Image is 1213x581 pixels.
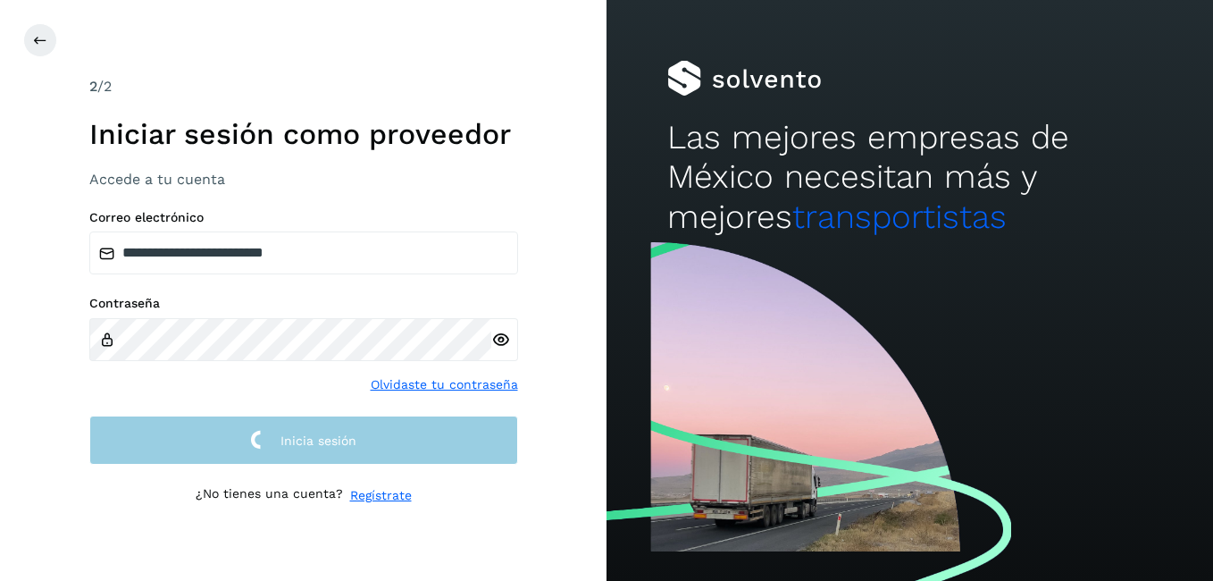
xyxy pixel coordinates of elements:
div: /2 [89,76,518,97]
h2: Las mejores empresas de México necesitan más y mejores [667,118,1152,237]
button: Inicia sesión [89,416,518,465]
span: Inicia sesión [280,434,356,447]
label: Contraseña [89,296,518,311]
label: Correo electrónico [89,210,518,225]
a: Regístrate [350,486,412,505]
a: Olvidaste tu contraseña [371,375,518,394]
span: 2 [89,78,97,95]
h1: Iniciar sesión como proveedor [89,117,518,151]
h3: Accede a tu cuenta [89,171,518,188]
p: ¿No tienes una cuenta? [196,486,343,505]
span: transportistas [792,198,1007,236]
